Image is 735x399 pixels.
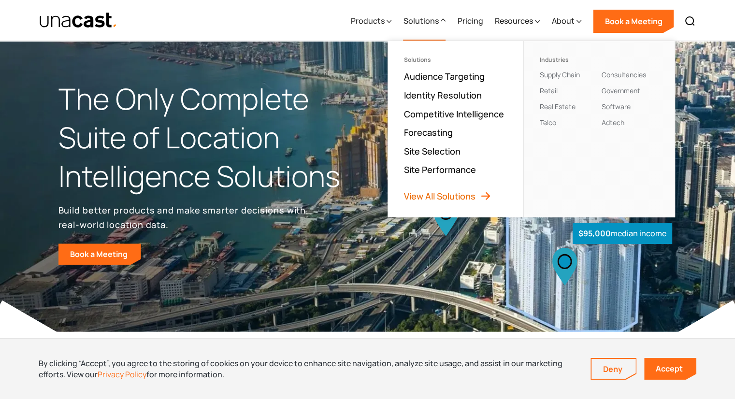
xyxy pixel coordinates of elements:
[350,1,391,41] div: Products
[578,228,611,239] strong: $95,000
[404,164,476,175] a: Site Performance
[539,102,575,111] a: Real Estate
[539,57,597,63] div: Industries
[601,118,624,127] a: Adtech
[404,108,504,120] a: Competitive Intelligence
[403,1,446,41] div: Solutions
[58,203,310,232] p: Build better products and make smarter decisions with real-world location data.
[39,12,118,29] img: Unacast text logo
[457,1,483,41] a: Pricing
[539,86,557,95] a: Retail
[591,359,636,379] a: Deny
[58,80,368,195] h1: The Only Complete Suite of Location Intelligence Solutions
[539,70,579,79] a: Supply Chain
[404,89,481,101] a: Identity Resolution
[404,127,452,138] a: Forecasting
[601,70,646,79] a: Consultancies
[551,1,581,41] div: About
[404,57,508,63] div: Solutions
[404,145,460,157] a: Site Selection
[58,243,141,265] a: Book a Meeting
[551,15,574,27] div: About
[388,41,675,217] nav: Solutions
[404,190,491,202] a: View All Solutions
[39,358,576,380] div: By clicking “Accept”, you agree to the storing of cookies on your device to enhance site navigati...
[684,15,696,27] img: Search icon
[494,1,540,41] div: Resources
[644,358,696,380] a: Accept
[404,71,484,82] a: Audience Targeting
[98,369,146,380] a: Privacy Policy
[403,15,438,27] div: Solutions
[573,223,672,244] div: median income
[350,15,384,27] div: Products
[593,10,674,33] a: Book a Meeting
[494,15,533,27] div: Resources
[601,102,630,111] a: Software
[539,118,556,127] a: Telco
[601,86,640,95] a: Government
[39,12,118,29] a: home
